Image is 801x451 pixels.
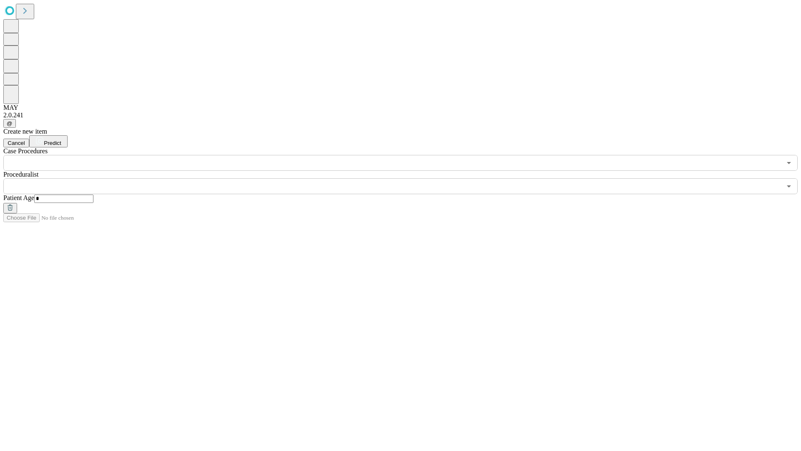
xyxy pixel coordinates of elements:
span: Predict [44,140,61,146]
span: Patient Age [3,194,34,201]
span: Scheduled Procedure [3,147,48,155]
span: @ [7,120,13,127]
button: Predict [29,135,68,147]
button: Cancel [3,139,29,147]
span: Cancel [8,140,25,146]
span: Create new item [3,128,47,135]
span: Proceduralist [3,171,38,178]
div: 2.0.241 [3,111,798,119]
button: Open [783,180,795,192]
button: @ [3,119,16,128]
button: Open [783,157,795,169]
div: MAY [3,104,798,111]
